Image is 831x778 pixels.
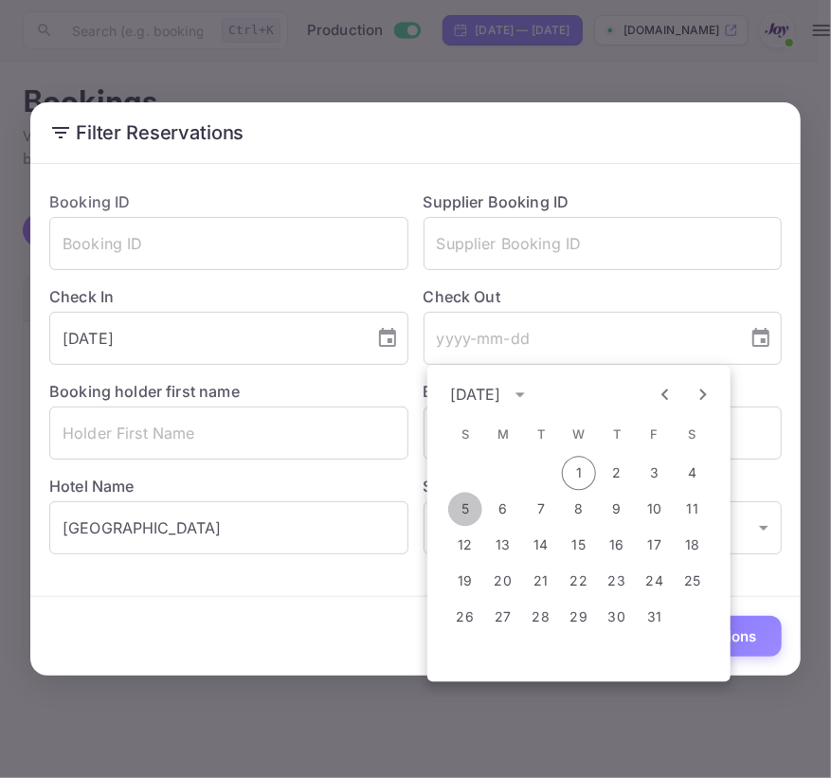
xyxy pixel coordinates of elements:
span: Tuesday [524,416,558,454]
input: yyyy-mm-dd [49,312,361,365]
label: Supplier Booking ID [424,192,569,211]
span: Sunday [448,416,482,454]
button: 25 [676,564,710,598]
input: Hotel Name [49,501,408,554]
button: 20 [486,564,520,598]
button: 3 [638,456,672,490]
button: 24 [638,564,672,598]
button: 14 [524,528,558,562]
button: Choose date, selected date is Oct 3, 2025 [369,319,406,357]
input: Holder Last Name [424,407,783,460]
input: Booking ID [49,217,408,270]
button: Choose date [742,319,780,357]
button: 26 [448,600,482,634]
span: Thursday [600,416,634,454]
button: 30 [600,600,634,634]
span: Friday [638,416,672,454]
input: Holder First Name [49,407,408,460]
button: 16 [600,528,634,562]
button: 31 [638,600,672,634]
button: 15 [562,528,596,562]
span: Saturday [676,416,710,454]
button: 9 [600,492,634,526]
h2: Filter Reservations [30,102,801,163]
button: 4 [676,456,710,490]
button: 28 [524,600,558,634]
button: 8 [562,492,596,526]
button: 5 [448,492,482,526]
div: ALL [424,501,783,554]
input: Supplier Booking ID [424,217,783,270]
label: Check Out [424,285,783,308]
span: Wednesday [562,416,596,454]
button: 1 [562,456,596,490]
button: 22 [562,564,596,598]
input: yyyy-mm-dd [424,312,735,365]
label: Booking holder first name [49,382,240,401]
span: Monday [486,416,520,454]
label: Status [424,475,783,498]
label: Booking Holder Last Name [424,382,620,401]
button: 10 [638,492,672,526]
button: 18 [676,528,710,562]
button: 13 [486,528,520,562]
label: Booking ID [49,192,131,211]
button: 12 [448,528,482,562]
button: 23 [600,564,634,598]
button: 17 [638,528,672,562]
label: Hotel Name [49,477,135,496]
button: calendar view is open, switch to year view [507,381,533,407]
button: 21 [524,564,558,598]
button: 2 [600,456,634,490]
button: Next month [687,378,719,410]
label: Check In [49,285,408,308]
button: 7 [524,492,558,526]
button: 29 [562,600,596,634]
button: 11 [676,492,710,526]
button: 19 [448,564,482,598]
div: [DATE] [450,383,501,406]
button: 6 [486,492,520,526]
button: Previous month [649,378,681,410]
button: 27 [486,600,520,634]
